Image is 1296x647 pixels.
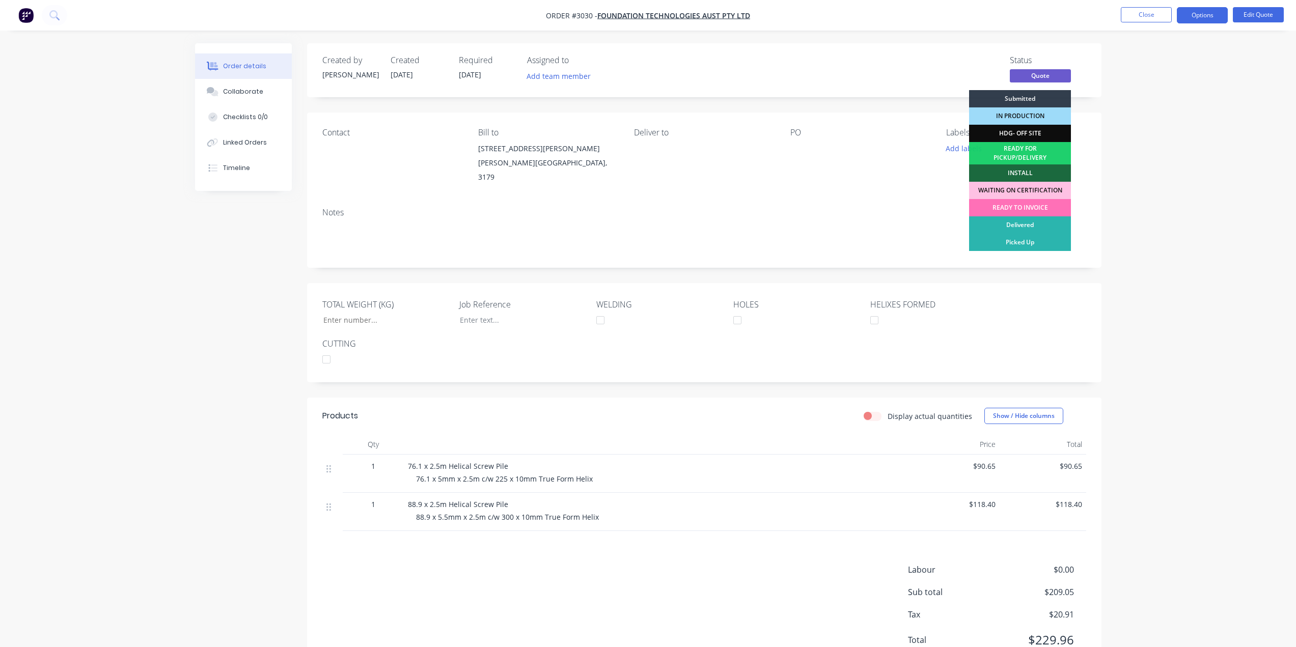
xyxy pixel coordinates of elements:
span: $118.40 [917,499,996,510]
div: Picked Up [969,234,1071,251]
button: Edit Quote [1233,7,1284,22]
div: Submitted [969,90,1071,107]
button: Add labels [941,142,987,155]
div: Delivered [969,216,1071,234]
div: Created by [322,55,378,65]
button: Collaborate [195,79,292,104]
div: Total [1000,434,1086,455]
span: Order #3030 - [546,11,597,20]
div: Contact [322,128,462,137]
button: Timeline [195,155,292,181]
span: Tax [908,608,999,621]
div: Deliver to [634,128,774,137]
div: Collaborate [223,87,263,96]
div: Checklists 0/0 [223,112,268,122]
span: $90.65 [1004,461,1082,471]
div: Notes [322,208,1086,217]
div: [STREET_ADDRESS][PERSON_NAME][PERSON_NAME][GEOGRAPHIC_DATA], 3179 [478,142,618,184]
button: Quote [1010,69,1071,85]
button: Options [1177,7,1228,23]
span: $20.91 [998,608,1073,621]
button: Close [1121,7,1172,22]
div: Bill to [478,128,618,137]
div: HDG- OFF SITE [969,125,1071,142]
div: Status [1010,55,1086,65]
label: WELDING [596,298,724,311]
button: Linked Orders [195,130,292,155]
span: $90.65 [917,461,996,471]
div: [PERSON_NAME] [322,69,378,80]
span: Quote [1010,69,1071,82]
span: $0.00 [998,564,1073,576]
div: IN PRODUCTION [969,107,1071,125]
div: Price [913,434,1000,455]
div: Qty [343,434,404,455]
input: Enter number... [315,313,449,328]
label: HELIXES FORMED [870,298,998,311]
div: Labels [946,128,1086,137]
span: 76.1 x 5mm x 2.5m c/w 225 x 10mm True Form Helix [416,474,593,484]
div: WAITING ON CERTIFICATION [969,182,1071,199]
div: [STREET_ADDRESS][PERSON_NAME] [478,142,618,156]
span: [DATE] [391,70,413,79]
span: 1 [371,461,375,471]
a: Foundation Technologies Aust Pty Ltd [597,11,750,20]
span: 88.9 x 5.5mm x 2.5m c/w 300 x 10mm True Form Helix [416,512,599,522]
label: Job Reference [459,298,587,311]
button: Add team member [521,69,596,83]
div: Products [322,410,358,422]
div: Order details [223,62,266,71]
span: 88.9 x 2.5m Helical Screw Pile [408,499,508,509]
span: Total [908,634,999,646]
button: Show / Hide columns [984,408,1063,424]
label: CUTTING [322,337,450,350]
span: 1 [371,499,375,510]
div: Timeline [223,163,250,173]
button: Checklists 0/0 [195,104,292,130]
div: Linked Orders [223,138,267,147]
span: $118.40 [1004,499,1082,510]
label: TOTAL WEIGHT (KG) [322,298,450,311]
div: [PERSON_NAME][GEOGRAPHIC_DATA], 3179 [478,156,618,184]
div: PO [790,128,930,137]
div: Assigned to [527,55,629,65]
div: Created [391,55,447,65]
span: Labour [908,564,999,576]
img: Factory [18,8,34,23]
div: Required [459,55,515,65]
div: READY FOR PICKUP/DELIVERY [969,142,1071,164]
div: INSTALL [969,164,1071,182]
span: [DATE] [459,70,481,79]
div: READY TO INVOICE [969,199,1071,216]
label: Display actual quantities [888,411,972,421]
span: 76.1 x 2.5m Helical Screw Pile [408,461,508,471]
button: Add team member [527,69,596,83]
button: Order details [195,53,292,79]
span: $209.05 [998,586,1073,598]
span: Sub total [908,586,999,598]
label: HOLES [733,298,861,311]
